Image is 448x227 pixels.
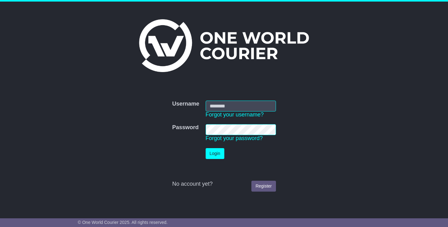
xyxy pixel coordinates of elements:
a: Forgot your username? [206,111,264,118]
div: No account yet? [172,181,276,188]
label: Password [172,124,198,131]
button: Login [206,148,224,159]
a: Register [251,181,276,192]
img: One World [139,19,309,72]
label: Username [172,101,199,107]
span: © One World Courier 2025. All rights reserved. [78,220,168,225]
a: Forgot your password? [206,135,263,141]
